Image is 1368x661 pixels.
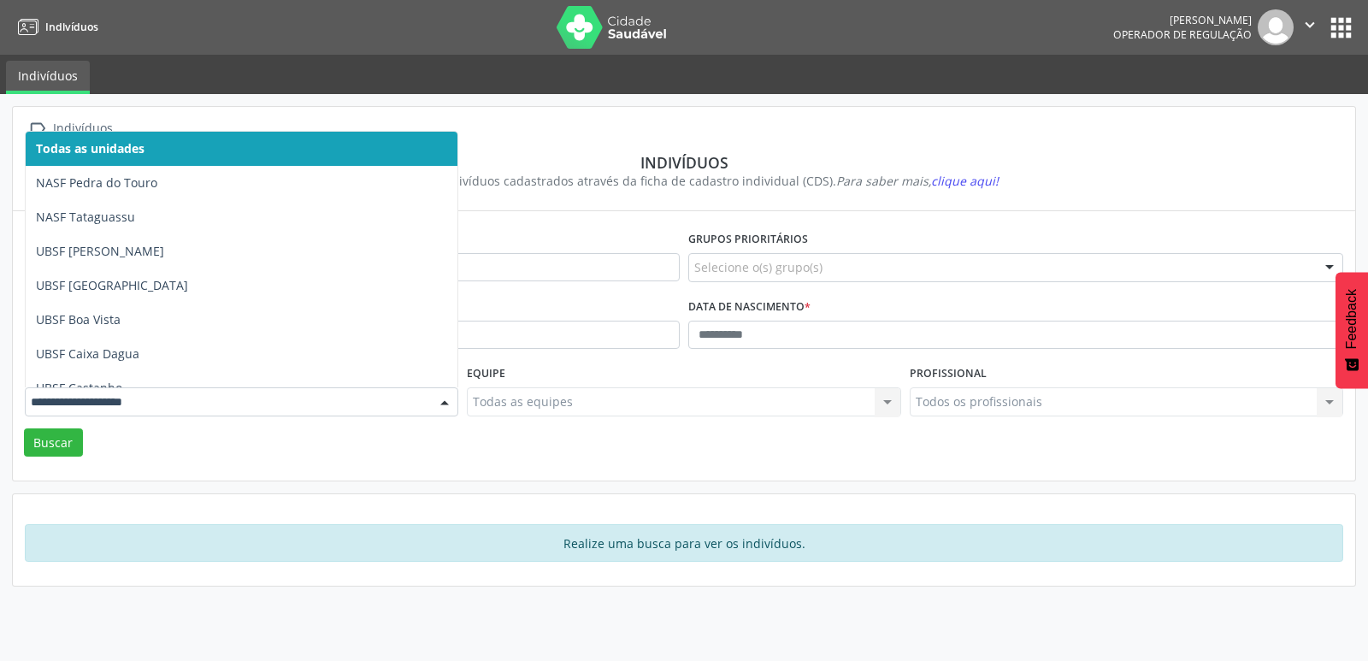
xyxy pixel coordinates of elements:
[36,345,139,362] span: UBSF Caixa Dagua
[694,258,823,276] span: Selecione o(s) grupo(s)
[37,172,1331,190] div: Visualize os indivíduos cadastrados através da ficha de cadastro individual (CDS).
[36,174,157,191] span: NASF Pedra do Touro
[1326,13,1356,43] button: apps
[36,380,122,396] span: UBSF Castanho
[36,243,164,259] span: UBSF [PERSON_NAME]
[1336,272,1368,388] button: Feedback - Mostrar pesquisa
[36,311,121,328] span: UBSF Boa Vista
[12,13,98,41] a: Indivíduos
[836,173,999,189] i: Para saber mais,
[688,227,808,253] label: Grupos prioritários
[25,116,50,141] i: 
[25,524,1343,562] div: Realize uma busca para ver os indivíduos.
[1258,9,1294,45] img: img
[1300,15,1319,34] i: 
[1344,289,1359,349] span: Feedback
[688,294,811,321] label: Data de nascimento
[50,116,115,141] div: Indivíduos
[1113,27,1252,42] span: Operador de regulação
[6,61,90,94] a: Indivíduos
[467,361,505,387] label: Equipe
[1113,13,1252,27] div: [PERSON_NAME]
[37,153,1331,172] div: Indivíduos
[36,209,135,225] span: NASF Tataguassu
[1294,9,1326,45] button: 
[24,428,83,457] button: Buscar
[25,116,115,141] a:  Indivíduos
[931,173,999,189] span: clique aqui!
[45,20,98,34] span: Indivíduos
[910,361,987,387] label: Profissional
[36,140,144,156] span: Todas as unidades
[36,277,188,293] span: UBSF [GEOGRAPHIC_DATA]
